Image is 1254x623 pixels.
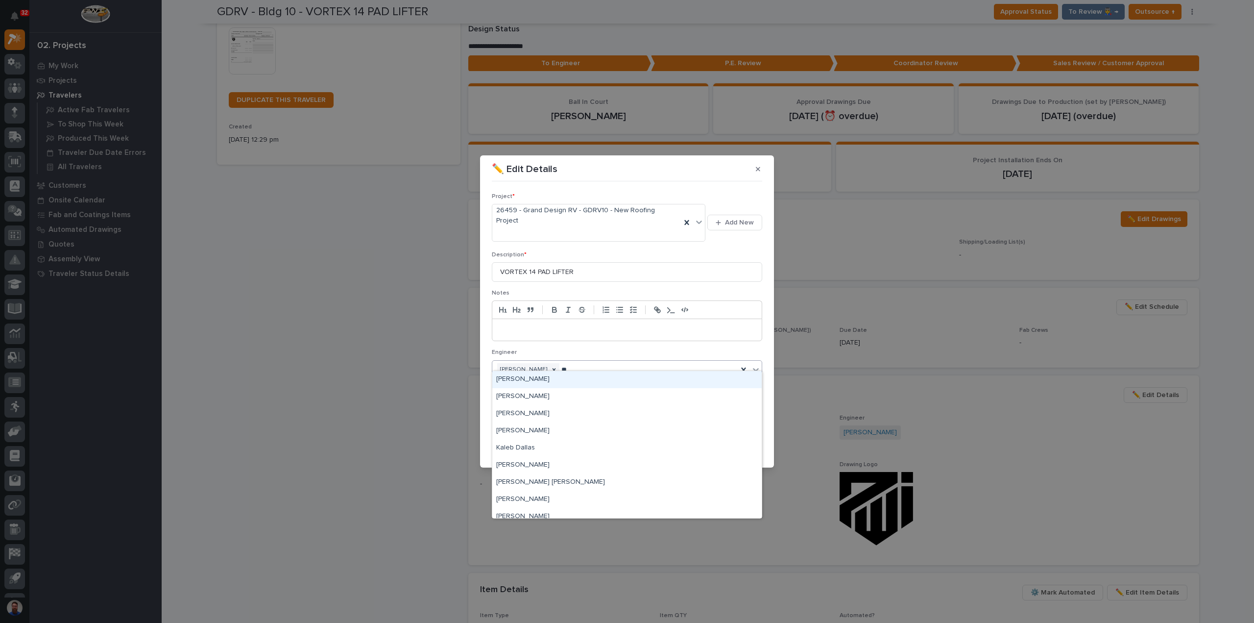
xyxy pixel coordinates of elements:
[492,290,509,296] span: Notes
[496,205,677,226] span: 26459 - Grand Design RV - GDRV10 - New Roofing Project
[492,349,517,355] span: Engineer
[725,218,754,227] span: Add New
[492,388,762,405] div: Darren Miller
[492,423,762,440] div: Jamey Jodway
[492,405,762,423] div: Derek Lenhart
[492,194,515,199] span: Project
[492,440,762,457] div: Kaleb Dallas
[492,491,762,508] div: Leighton Yoder
[492,457,762,474] div: Ken Bajdek
[492,474,762,491] div: Kyle David Miller
[492,508,762,525] div: Noah Diaz
[707,215,762,230] button: Add New
[497,363,549,376] div: [PERSON_NAME]
[492,371,762,388] div: Adam Yutzy
[492,163,557,175] p: ✏️ Edit Details
[492,252,527,258] span: Description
